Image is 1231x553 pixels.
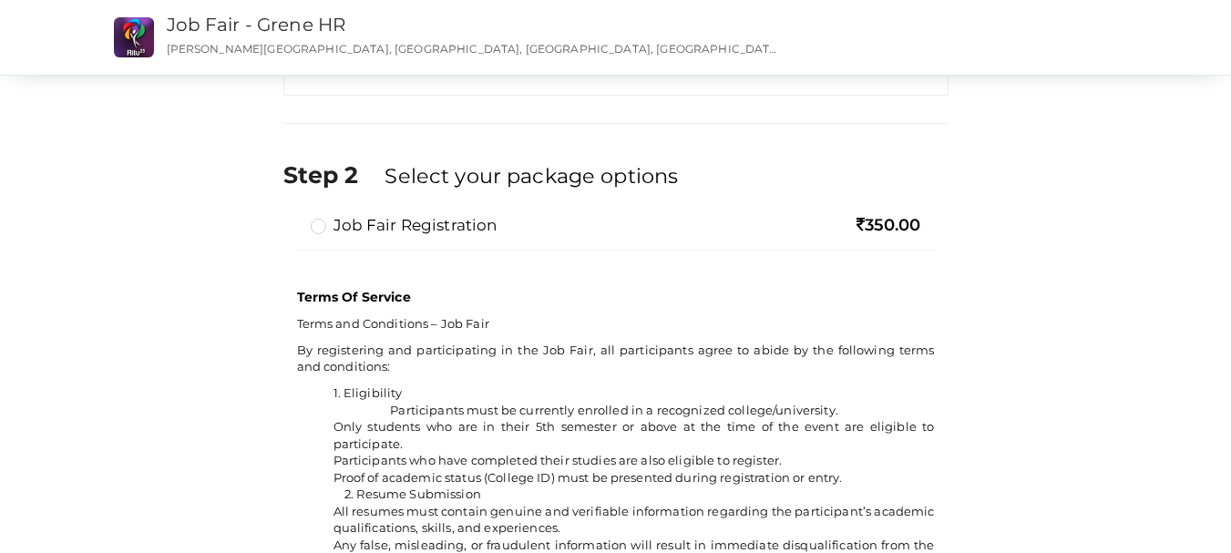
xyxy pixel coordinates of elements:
li: All resumes must contain genuine and verifiable information regarding the participant’s academic ... [333,503,935,537]
a: Job Fair - Grene HR [167,14,346,36]
span: Participants must be currently enrolled in a recognized college/university. [390,403,838,417]
label: Job Fair Registration [311,214,498,236]
span: By registering and participating in the Job Fair, all participants agree to abide by the followin... [297,343,935,374]
span: 2. Resume Submission [344,486,481,501]
label: Step 2 [283,159,382,191]
li: Proof of academic status (College ID) must be presented during registration or entry. [333,469,935,486]
span: 350.00 [857,215,921,235]
img: CS2O7UHK_small.png [114,17,154,57]
li: 1. Eligibility [333,384,935,402]
label: Select your package options [385,161,678,190]
p: Terms Of Service [297,288,935,306]
p: Terms and Conditions – Job Fair [297,315,935,333]
li: Only students who are in their 5th semester or above at the time of the event are eligible to par... [333,418,935,452]
p: [PERSON_NAME][GEOGRAPHIC_DATA], [GEOGRAPHIC_DATA], [GEOGRAPHIC_DATA], [GEOGRAPHIC_DATA], [GEOGRAP... [167,41,783,56]
li: Participants who have completed their studies are also eligible to register. [333,452,935,469]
